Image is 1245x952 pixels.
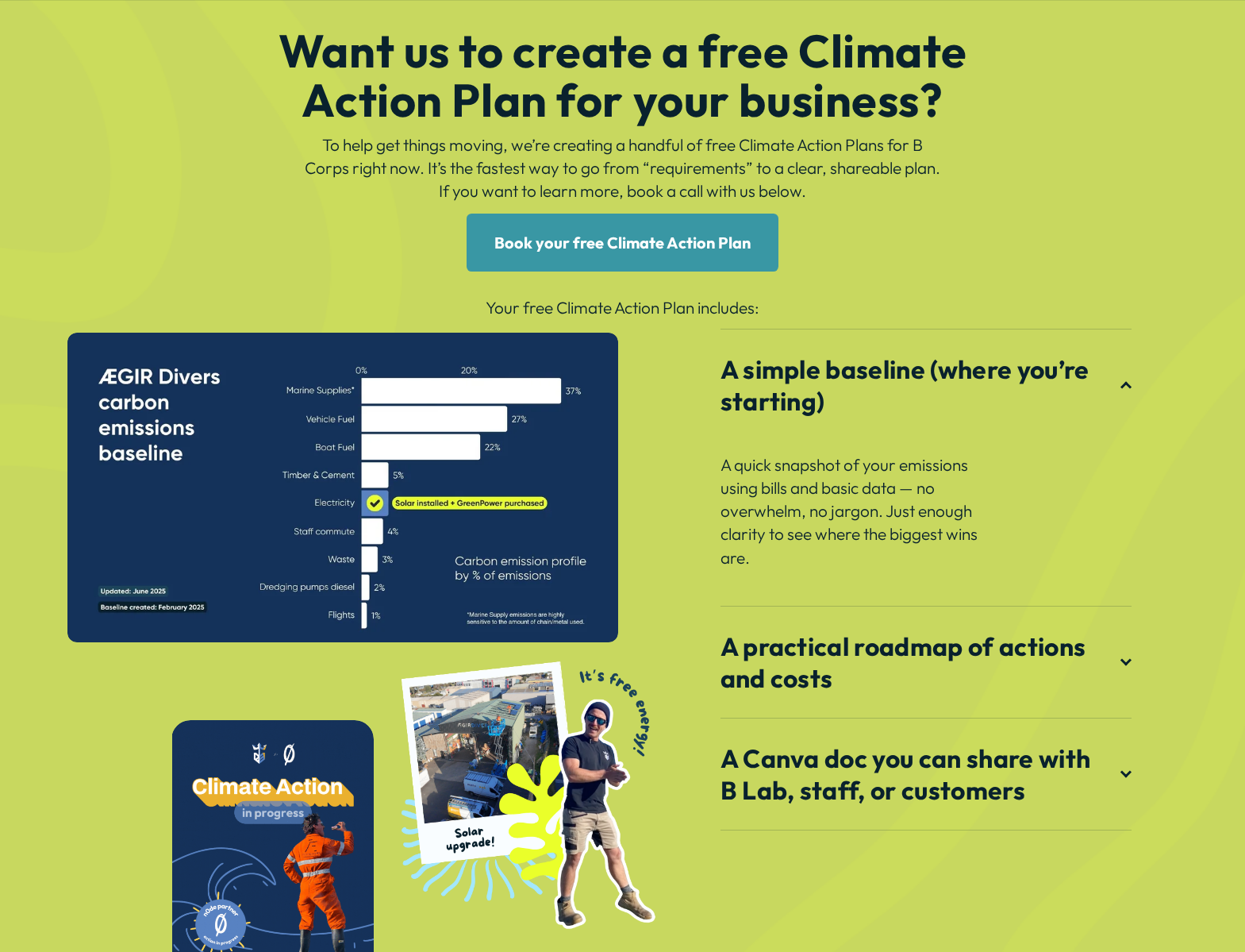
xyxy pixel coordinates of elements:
div: A simple baseline (where you’re starting) [720,441,1132,606]
button: A simple baseline (where you’re starting) [720,330,1132,441]
h2: Want us to create a free Climate Action Plan for your business? [207,26,1038,125]
p: To help get things moving, we’re creating a handful of free Climate Action Plans for B Corps righ... [301,133,945,202]
span: A Canva doc you can share with B Lab, staff, or customers [720,742,1120,806]
a: Book your free Climate Action Plan [467,214,778,272]
span: A simple baseline (where you’re starting) [720,353,1120,417]
p: Your free Climate Action Plan includes: [301,296,945,319]
p: A quick snapshot of your emissions using bills and basic data — no overwhelm, no jargon. Just eno... [720,453,1009,569]
button: A practical roadmap of actions and costs [720,607,1132,718]
span: A practical roadmap of actions and costs [720,630,1120,694]
button: A Canva doc you can share with B Lab, staff, or customers [720,719,1132,830]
